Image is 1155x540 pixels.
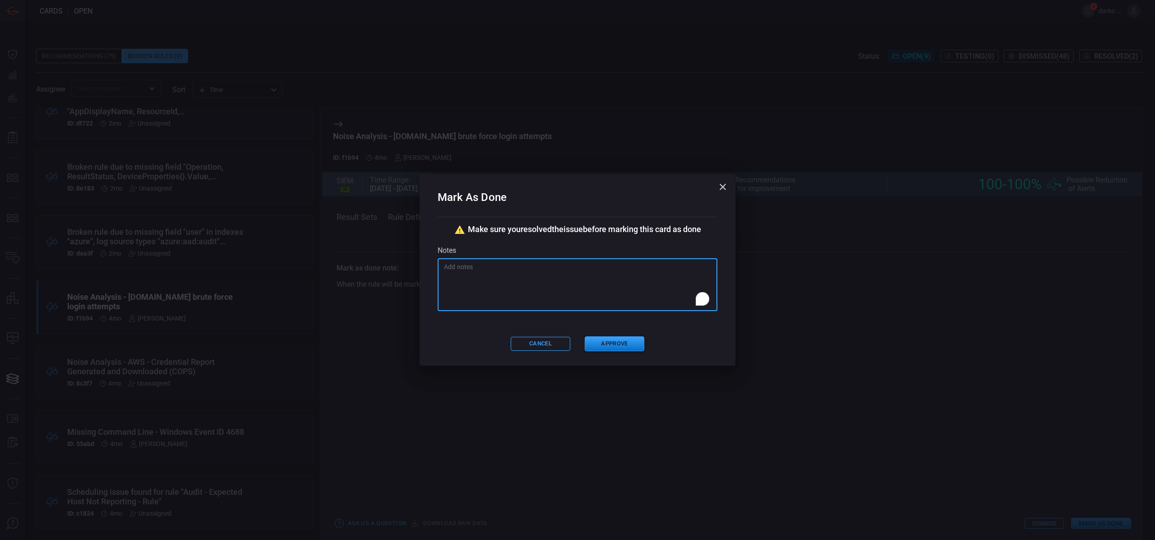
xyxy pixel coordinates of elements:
[438,224,717,235] div: Make sure you resolved the issue before marking this card as done
[585,336,644,351] button: Approve
[438,246,717,255] div: Notes
[444,262,711,307] textarea: To enrich screen reader interactions, please activate Accessibility in Grammarly extension settings
[511,337,570,351] button: Cancel
[438,189,717,217] h2: Mark As Done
